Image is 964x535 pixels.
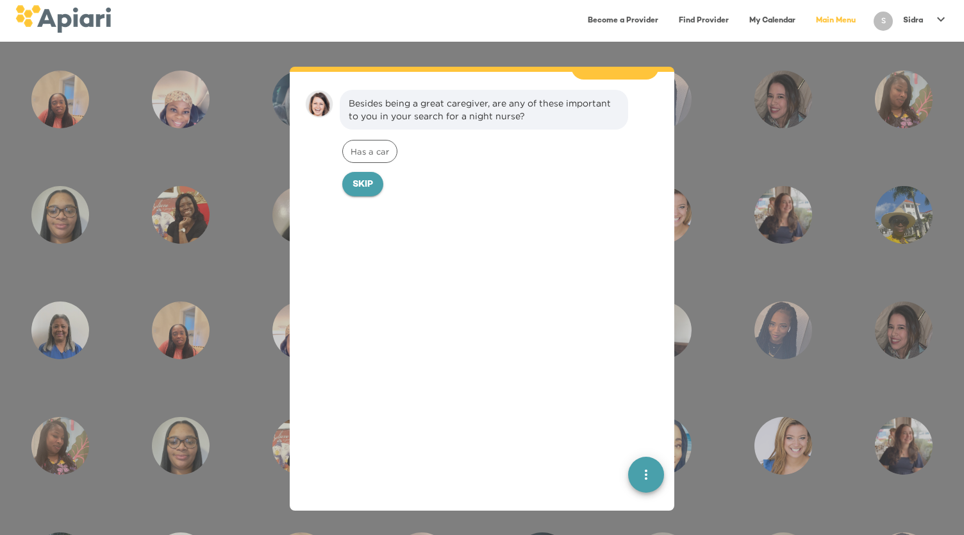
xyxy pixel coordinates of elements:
[353,177,373,193] span: Skip
[580,8,666,34] a: Become a Provider
[671,8,736,34] a: Find Provider
[342,172,383,196] button: Skip
[628,457,664,493] button: quick menu
[808,8,863,34] a: Main Menu
[342,140,397,163] div: Has a car
[305,90,333,118] img: amy.37686e0395c82528988e.png
[903,15,923,26] p: Sidra
[343,146,397,158] span: Has a car
[874,12,893,31] div: S
[15,5,111,33] img: logo
[742,8,803,34] a: My Calendar
[349,97,619,123] div: Besides being a great caregiver, are any of these important to you in your search for a night nurse?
